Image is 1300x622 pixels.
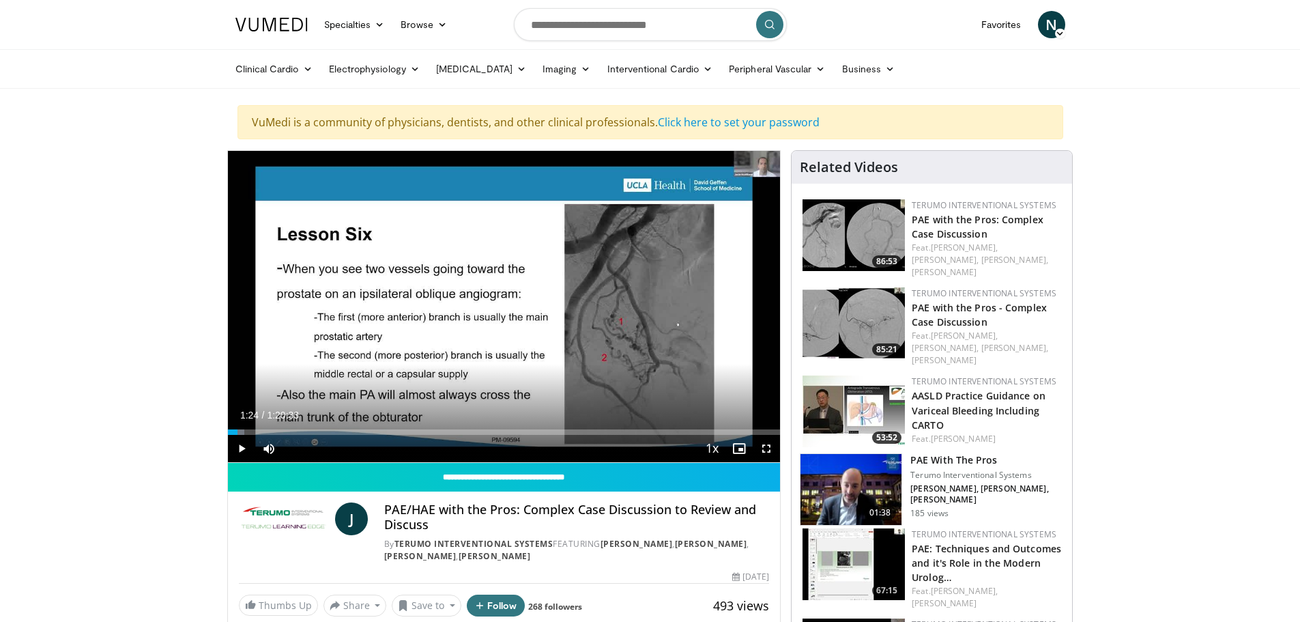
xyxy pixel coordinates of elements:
a: Clinical Cardio [227,55,321,83]
p: 185 views [910,508,949,519]
a: Peripheral Vascular [721,55,833,83]
a: Interventional Cardio [599,55,721,83]
span: 67:15 [872,584,901,597]
span: 53:52 [872,432,901,444]
img: VuMedi Logo [235,18,308,31]
img: Terumo Interventional Systems [239,503,330,535]
a: 67:15 [803,528,905,600]
a: N [1038,11,1065,38]
button: Play [228,435,255,462]
a: [PERSON_NAME] [601,538,673,550]
span: 01:38 [864,506,897,520]
a: [PERSON_NAME], [981,254,1048,266]
a: [PERSON_NAME], [912,342,979,354]
img: 9715e714-e860-404f-8564-9ff980d54d36.150x105_q85_crop-smart_upscale.jpg [800,454,901,525]
a: Thumbs Up [239,595,318,616]
div: Feat. [912,242,1061,279]
div: By FEATURING , , , [384,538,769,563]
a: PAE with the Pros: Complex Case Discussion [912,213,1043,240]
a: AASLD Practice Guidance on Variceal Bleeding Including CARTO [912,389,1045,431]
button: Fullscreen [753,435,780,462]
a: [PERSON_NAME] [675,538,747,550]
a: [PERSON_NAME] [384,550,457,562]
a: 01:38 PAE With The Pros Terumo Interventional Systems [PERSON_NAME], [PERSON_NAME], [PERSON_NAME]... [800,453,1064,526]
a: [PERSON_NAME], [981,342,1048,354]
span: 493 views [713,597,769,614]
a: Click here to set your password [658,115,820,130]
span: 1:20:33 [267,410,299,421]
a: [PERSON_NAME], [931,330,998,341]
a: Business [834,55,904,83]
div: Feat. [912,433,1061,445]
a: 53:52 [803,376,905,447]
button: Playback Rate [698,435,725,462]
a: Electrophysiology [321,55,428,83]
button: Share [323,595,387,617]
span: / [262,410,265,421]
button: Mute [255,435,283,462]
a: Terumo Interventional Systems [912,376,1056,387]
button: Follow [467,595,525,617]
h4: Related Videos [800,159,898,175]
a: Terumo Interventional Systems [912,199,1056,211]
a: [PERSON_NAME] [931,433,996,444]
a: [PERSON_NAME], [931,585,998,597]
a: 268 followers [528,601,582,612]
a: Favorites [973,11,1030,38]
div: Progress Bar [228,429,781,435]
div: [DATE] [732,571,769,583]
div: VuMedi is a community of physicians, dentists, and other clinical professionals. [237,105,1063,139]
div: Feat. [912,585,1061,610]
a: 85:21 [803,287,905,359]
img: d458a976-084f-4cc6-99db-43f8cfe48950.150x105_q85_crop-smart_upscale.jpg [803,376,905,447]
h3: PAE With The Pros [910,453,1064,467]
img: 93e049e9-62b1-41dc-8150-a6ce6f366562.150x105_q85_crop-smart_upscale.jpg [803,528,905,600]
a: Specialties [316,11,393,38]
a: J [335,503,368,535]
button: Enable picture-in-picture mode [725,435,753,462]
a: [PERSON_NAME] [459,550,531,562]
a: [PERSON_NAME], [912,254,979,266]
h4: PAE/HAE with the Pros: Complex Case Discussion to Review and Discuss [384,503,769,532]
img: 2880b503-176d-42d6-8e25-38e0446d51c9.150x105_q85_crop-smart_upscale.jpg [803,287,905,359]
a: PAE: Techniques and Outcomes and it's Role in the Modern Urolog… [912,542,1061,584]
a: Terumo Interventional Systems [394,538,553,550]
span: 86:53 [872,255,901,268]
a: [MEDICAL_DATA] [428,55,534,83]
video-js: Video Player [228,151,781,463]
a: Browse [392,11,455,38]
a: PAE with the Pros - Complex Case Discussion [912,301,1047,328]
img: 48030207-1c61-4b22-9de5-d5592b0ccd5b.150x105_q85_crop-smart_upscale.jpg [803,199,905,271]
input: Search topics, interventions [514,8,787,41]
a: Terumo Interventional Systems [912,287,1056,299]
a: [PERSON_NAME], [931,242,998,253]
span: 1:24 [240,410,259,421]
a: [PERSON_NAME] [912,266,977,278]
span: 85:21 [872,343,901,356]
p: Terumo Interventional Systems [910,470,1064,481]
button: Save to [392,595,461,617]
a: Terumo Interventional Systems [912,528,1056,540]
a: [PERSON_NAME] [912,597,977,609]
p: [PERSON_NAME], [PERSON_NAME], [PERSON_NAME] [910,483,1064,505]
a: [PERSON_NAME] [912,354,977,366]
div: Feat. [912,330,1061,367]
a: 86:53 [803,199,905,271]
a: Imaging [534,55,599,83]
